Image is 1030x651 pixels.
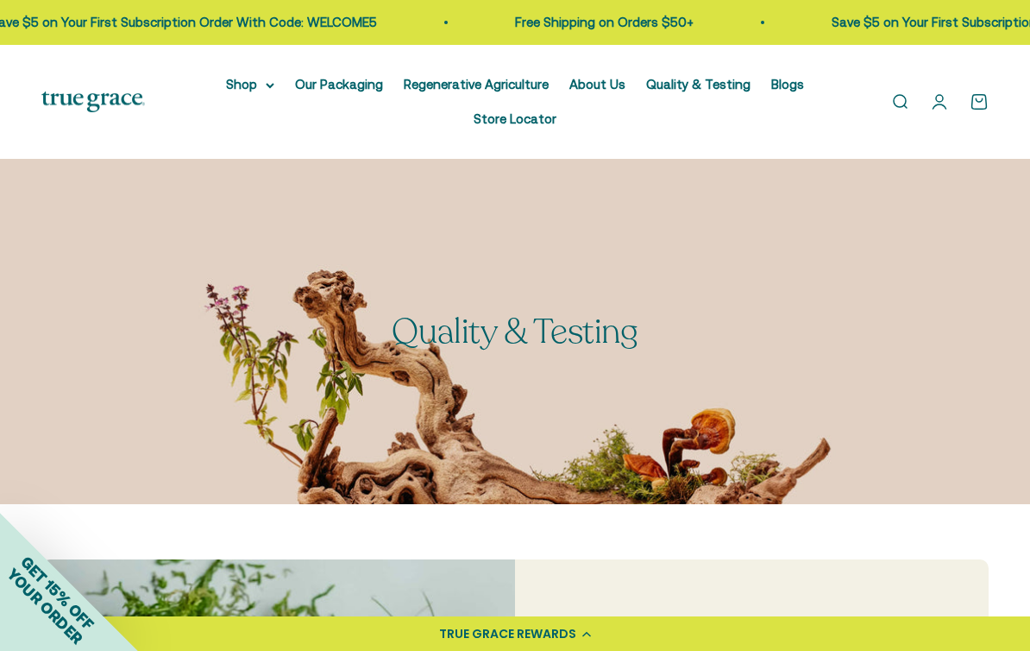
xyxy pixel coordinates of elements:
a: Regenerative Agriculture [404,77,549,92]
split-lines: Quality & Testing [392,308,637,355]
span: GET 15% OFF [17,553,97,633]
a: Free Shipping on Orders $50+ [493,15,671,29]
a: Quality & Testing [646,77,751,92]
div: TRUE GRACE REWARDS [439,625,576,643]
a: About Us [569,77,625,92]
span: YOUR ORDER [3,565,86,648]
a: Blogs [771,77,804,92]
a: Store Locator [474,111,556,126]
a: Our Packaging [295,77,383,92]
summary: Shop [226,74,274,95]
